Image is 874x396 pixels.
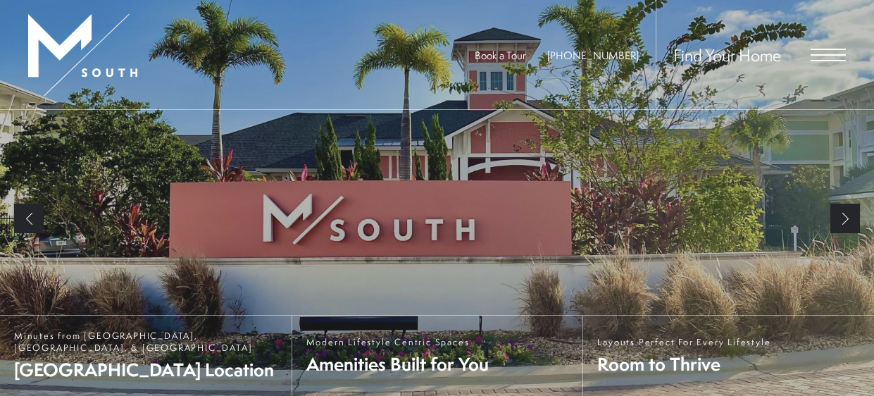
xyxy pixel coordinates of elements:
a: Layouts Perfect For Every Lifestyle [582,316,874,396]
a: Next [830,204,860,233]
a: Previous [14,204,44,233]
span: [PHONE_NUMBER] [547,48,639,63]
span: Minutes from [GEOGRAPHIC_DATA], [GEOGRAPHIC_DATA], & [GEOGRAPHIC_DATA] [14,330,277,354]
a: Modern Lifestyle Centric Spaces [292,316,583,396]
span: Room to Thrive [597,352,770,376]
a: Find Your Home [673,44,781,66]
span: Modern Lifestyle Centric Spaces [306,336,489,348]
a: Call Us at 813-570-8014 [547,48,639,63]
a: Book a Tour [475,48,526,63]
span: Amenities Built for You [306,352,489,376]
button: Open Menu [811,49,846,61]
span: Layouts Perfect For Every Lifestyle [597,336,770,348]
img: MSouth [28,14,137,96]
span: [GEOGRAPHIC_DATA] Location [14,357,277,382]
